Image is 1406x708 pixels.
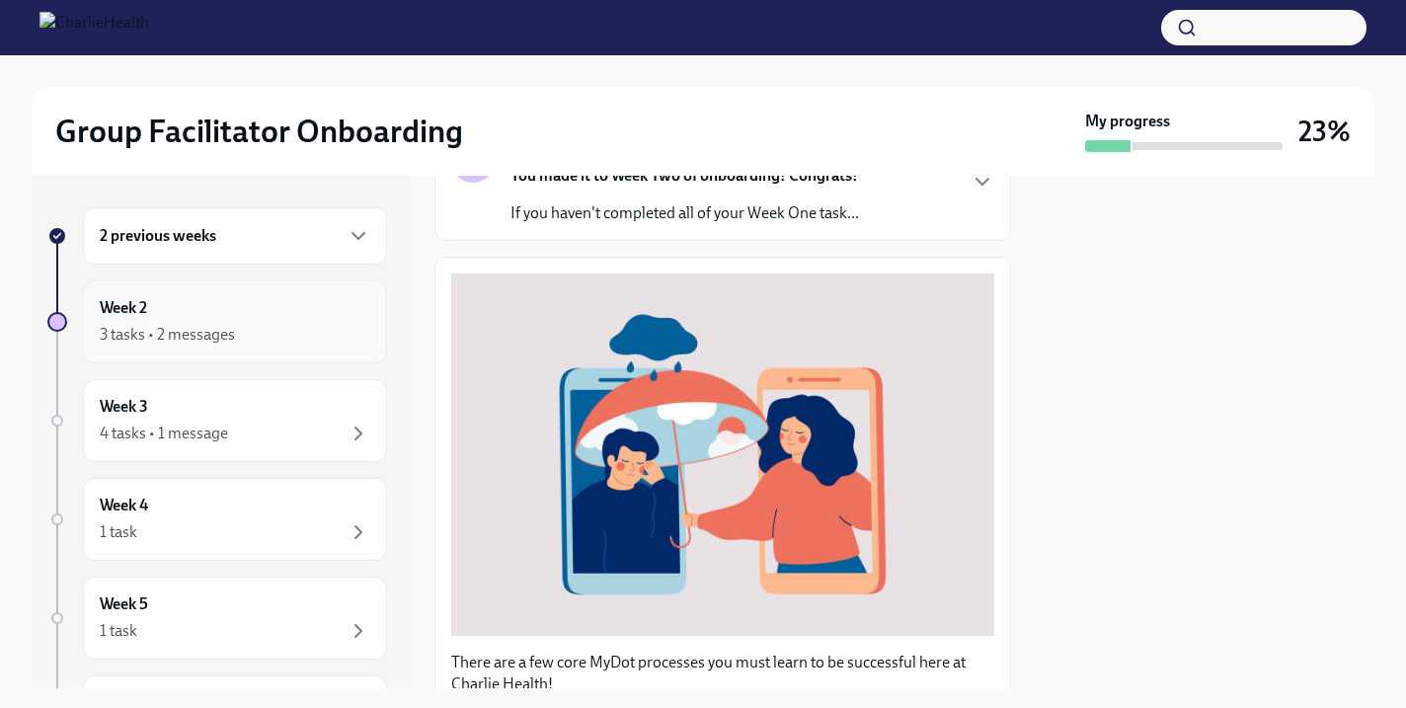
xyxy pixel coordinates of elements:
a: Week 34 tasks • 1 message [47,379,387,462]
h6: Week 3 [100,396,148,418]
div: 3 tasks • 2 messages [100,324,235,346]
h2: Group Facilitator Onboarding [55,112,463,151]
h3: 23% [1298,114,1351,149]
h6: Week 5 [100,593,148,615]
a: Week 41 task [47,478,387,561]
div: 4 tasks • 1 message [100,423,228,444]
a: Week 51 task [47,577,387,660]
h6: Week 2 [100,297,147,319]
h6: 2 previous weeks [100,225,216,247]
strong: My progress [1085,111,1170,132]
p: If you haven't completed all of your Week One task... [510,202,859,224]
div: 1 task [100,620,137,642]
img: CharlieHealth [39,12,149,43]
div: 2 previous weeks [83,207,387,265]
p: There are a few core MyDot processes you must learn to be successful here at Charlie Health! [451,652,994,695]
div: 1 task [100,521,137,543]
h6: Week 4 [100,495,148,516]
button: Zoom image [451,274,994,636]
a: Week 23 tasks • 2 messages [47,280,387,363]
